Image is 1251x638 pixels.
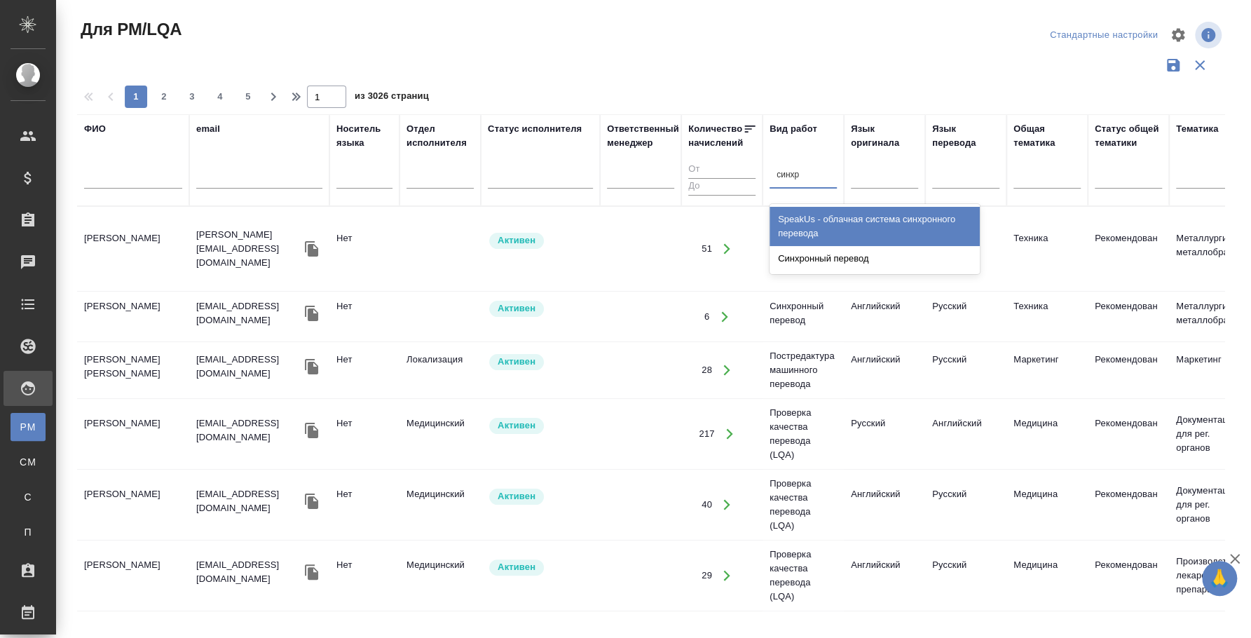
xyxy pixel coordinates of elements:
[329,346,399,395] td: Нет
[1006,409,1088,459] td: Медицина
[77,292,189,341] td: [PERSON_NAME]
[1169,224,1250,273] td: Металлургия и металлобработка
[716,420,744,449] button: Открыть работы
[77,480,189,529] td: [PERSON_NAME]
[181,90,203,104] span: 3
[153,90,175,104] span: 2
[1013,122,1081,150] div: Общая тематика
[498,560,535,574] p: Активен
[18,455,39,469] span: CM
[1169,346,1250,395] td: Маркетинг
[699,427,714,441] div: 217
[763,292,844,341] td: Синхронный перевод
[498,489,535,503] p: Активен
[196,299,301,327] p: [EMAIL_ADDRESS][DOMAIN_NAME]
[336,122,392,150] div: Носитель языка
[1046,25,1161,46] div: split button
[1169,548,1250,604] td: Производство лекарственных препаратов
[925,346,1006,395] td: Русский
[1169,477,1250,533] td: Документация для рег. органов
[196,487,301,515] p: [EMAIL_ADDRESS][DOMAIN_NAME]
[237,90,259,104] span: 5
[488,231,593,250] div: Рядовой исполнитель: назначай с учетом рейтинга
[329,551,399,600] td: Нет
[18,420,39,434] span: PM
[770,122,817,136] div: Вид работ
[1088,480,1169,529] td: Рекомендован
[488,122,582,136] div: Статус исполнителя
[196,353,301,381] p: [EMAIL_ADDRESS][DOMAIN_NAME]
[607,122,679,150] div: Ответственный менеджер
[1095,122,1162,150] div: Статус общей тематики
[1006,224,1088,273] td: Техника
[713,356,741,385] button: Открыть работы
[329,292,399,341] td: Нет
[1202,561,1237,596] button: 🙏
[1088,409,1169,459] td: Рекомендован
[181,86,203,108] button: 3
[196,558,301,586] p: [EMAIL_ADDRESS][DOMAIN_NAME]
[77,18,182,41] span: Для PM/LQA
[1006,346,1088,395] td: Маркетинг
[688,161,756,179] input: От
[329,480,399,529] td: Нет
[1195,22,1224,48] span: Посмотреть информацию
[488,558,593,577] div: Рядовой исполнитель: назначай с учетом рейтинга
[710,302,739,331] button: Открыть работы
[713,235,741,264] button: Открыть работы
[763,399,844,469] td: Проверка качества перевода (LQA)
[301,238,322,259] button: Скопировать
[851,122,918,150] div: Язык оригинала
[1169,292,1250,341] td: Металлургия и металлобработка
[763,541,844,611] td: Проверка качества перевода (LQA)
[844,292,925,341] td: Английский
[498,301,535,315] p: Активен
[844,346,925,395] td: Английский
[1160,52,1187,79] button: Сохранить фильтры
[1161,18,1195,52] span: Настроить таблицу
[77,409,189,459] td: [PERSON_NAME]
[1006,551,1088,600] td: Медицина
[237,86,259,108] button: 5
[1006,292,1088,341] td: Техника
[399,409,481,459] td: Медицинский
[153,86,175,108] button: 2
[1088,551,1169,600] td: Рекомендован
[770,246,980,271] div: Синхронный перевод
[301,356,322,377] button: Скопировать
[702,242,712,256] div: 51
[196,228,301,270] p: [PERSON_NAME][EMAIL_ADDRESS][DOMAIN_NAME]
[399,346,481,395] td: Локализация
[488,299,593,318] div: Рядовой исполнитель: назначай с учетом рейтинга
[844,480,925,529] td: Английский
[713,491,741,520] button: Открыть работы
[406,122,474,150] div: Отдел исполнителя
[763,470,844,540] td: Проверка качества перевода (LQA)
[844,409,925,459] td: Русский
[196,122,220,136] div: email
[399,480,481,529] td: Медицинский
[844,551,925,600] td: Английский
[925,480,1006,529] td: Русский
[688,178,756,196] input: До
[498,355,535,369] p: Активен
[932,122,999,150] div: Язык перевода
[84,122,106,136] div: ФИО
[77,551,189,600] td: [PERSON_NAME]
[11,518,46,546] a: П
[1088,224,1169,273] td: Рекомендован
[1208,564,1231,593] span: 🙏
[11,413,46,441] a: PM
[498,233,535,247] p: Активен
[301,303,322,324] button: Скопировать
[702,498,712,512] div: 40
[77,346,189,395] td: [PERSON_NAME] [PERSON_NAME]
[925,292,1006,341] td: Русский
[702,569,712,583] div: 29
[688,122,743,150] div: Количество начислений
[11,448,46,476] a: CM
[329,224,399,273] td: Нет
[11,483,46,511] a: С
[488,353,593,372] div: Рядовой исполнитель: назначай с учетом рейтинга
[209,90,231,104] span: 4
